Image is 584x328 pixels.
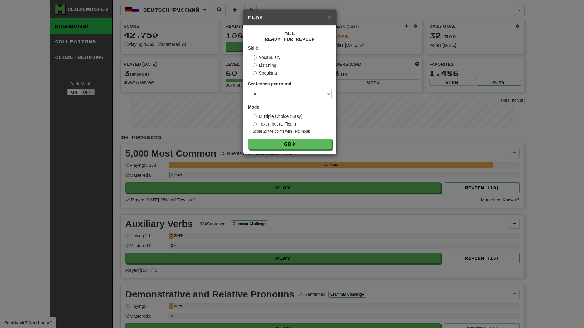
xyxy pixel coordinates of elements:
span: All [284,31,295,36]
label: Text Input (Difficult) [253,121,296,127]
input: Text Input (Difficult) [253,122,257,126]
label: Listening [253,62,276,68]
button: Go [248,139,332,149]
label: Multiple Choice (Easy) [253,113,303,119]
input: Multiple Choice (Easy) [253,114,257,118]
small: Score 2x the points with Text Input ! [253,129,332,134]
strong: Skill: [248,46,258,51]
small: Ready for Review [248,36,332,42]
span: × [328,13,331,21]
strong: Mode: [248,104,261,109]
label: Sentences per round: [248,81,293,87]
label: Vocabulary [253,54,280,60]
input: Listening [253,63,257,67]
input: Speaking [253,71,257,75]
input: Vocabulary [253,55,257,60]
label: Speaking [253,70,277,76]
button: Close [328,14,331,20]
h5: Play [248,14,332,21]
